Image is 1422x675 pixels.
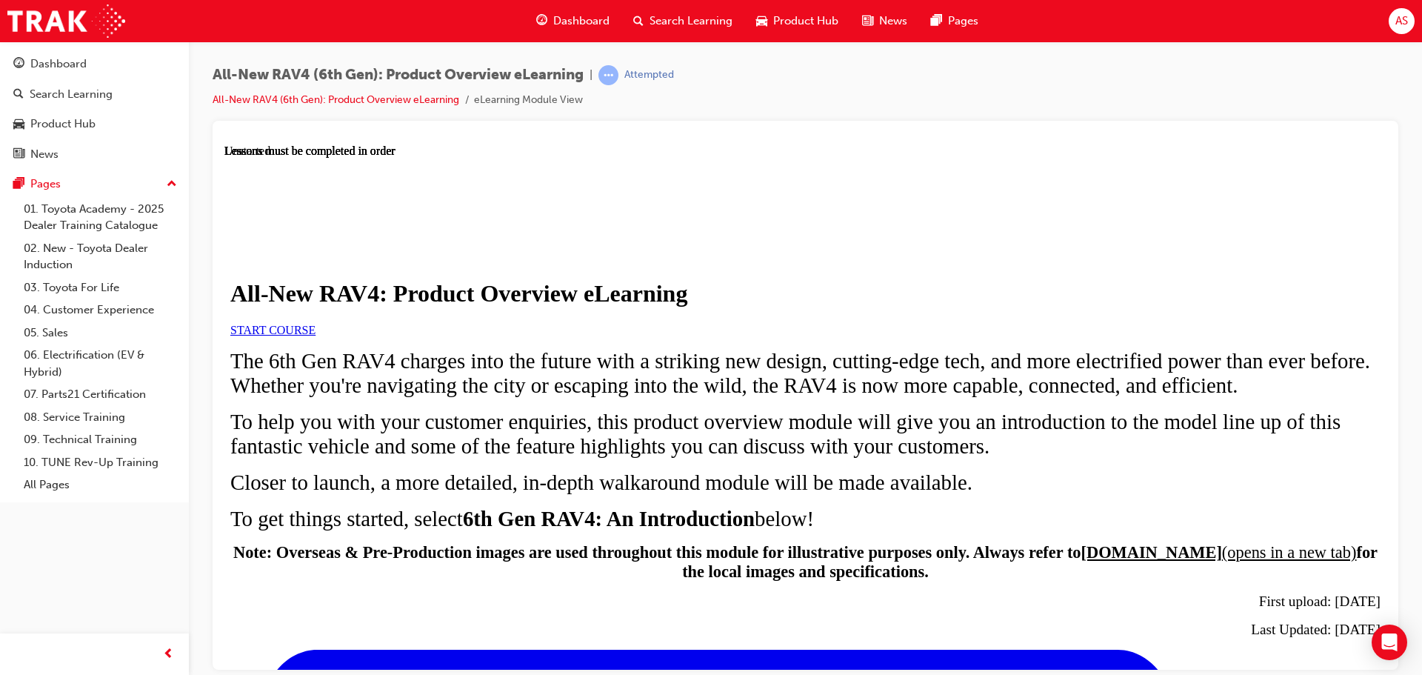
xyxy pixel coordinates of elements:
h1: All-New RAV4: Product Overview eLearning [6,136,1156,163]
span: search-icon [13,88,24,102]
span: guage-icon [13,58,24,71]
span: pages-icon [13,178,24,191]
a: news-iconNews [850,6,919,36]
a: News [6,141,183,168]
button: AS [1389,8,1415,34]
a: Product Hub [6,110,183,138]
a: Search Learning [6,81,183,108]
span: Product Hub [773,13,838,30]
a: 05. Sales [18,322,183,345]
span: prev-icon [163,645,174,664]
span: AS [1395,13,1408,30]
span: search-icon [633,12,644,30]
a: search-iconSearch Learning [621,6,744,36]
span: news-icon [862,12,873,30]
a: START COURSE [6,179,91,192]
span: The 6th Gen RAV4 charges into the future with a striking new design, cutting-edge tech, and more ... [6,205,1146,253]
a: 03. Toyota For Life [18,276,183,299]
strong: 6th Gen RAV4: An Introduction [238,362,530,386]
a: 09. Technical Training [18,428,183,451]
strong: [DOMAIN_NAME] [857,399,998,417]
span: News [879,13,907,30]
span: To get things started, select below! [6,362,590,386]
a: 10. TUNE Rev-Up Training [18,451,183,474]
a: guage-iconDashboard [524,6,621,36]
span: Closer to launch, a more detailed, in-depth walkaround module will be made available. [6,326,748,350]
button: DashboardSearch LearningProduct HubNews [6,47,183,170]
div: Search Learning [30,86,113,103]
span: (opens in a new tab) [998,399,1132,417]
span: up-icon [167,175,177,194]
a: All Pages [18,473,183,496]
span: guage-icon [536,12,547,30]
a: All-New RAV4 (6th Gen): Product Overview eLearning [213,93,459,106]
strong: Note: Overseas & Pre-Production images are used throughout this module for illustrative purposes ... [9,399,857,417]
div: Attempted [624,68,674,82]
span: news-icon [13,148,24,162]
span: Search Learning [650,13,732,30]
span: First upload: [DATE] [1035,449,1156,465]
span: To help you with your customer enquiries, this product overview module will give you an introduct... [6,265,1116,313]
a: 08. Service Training [18,406,183,429]
li: eLearning Module View [474,92,583,109]
a: 06. Electrification (EV & Hybrid) [18,344,183,383]
div: Open Intercom Messenger [1372,625,1407,660]
a: car-iconProduct Hub [744,6,850,36]
span: learningRecordVerb_ATTEMPT-icon [598,65,618,85]
span: Last Updated: [DATE] [1027,477,1156,493]
span: car-icon [756,12,767,30]
a: 07. Parts21 Certification [18,383,183,406]
button: Pages [6,170,183,198]
strong: for the local images and specifications. [458,399,1153,436]
div: News [30,146,59,163]
a: Dashboard [6,50,183,78]
span: Pages [948,13,978,30]
div: Product Hub [30,116,96,133]
span: pages-icon [931,12,942,30]
span: car-icon [13,118,24,131]
a: 01. Toyota Academy - 2025 Dealer Training Catalogue [18,198,183,237]
span: All-New RAV4 (6th Gen): Product Overview eLearning [213,67,584,84]
div: Dashboard [30,56,87,73]
a: 02. New - Toyota Dealer Induction [18,237,183,276]
a: [DOMAIN_NAME](opens in a new tab) [857,399,1132,417]
span: | [590,67,592,84]
span: Dashboard [553,13,610,30]
div: Pages [30,176,61,193]
a: pages-iconPages [919,6,990,36]
a: 04. Customer Experience [18,299,183,322]
img: Trak [7,4,125,38]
